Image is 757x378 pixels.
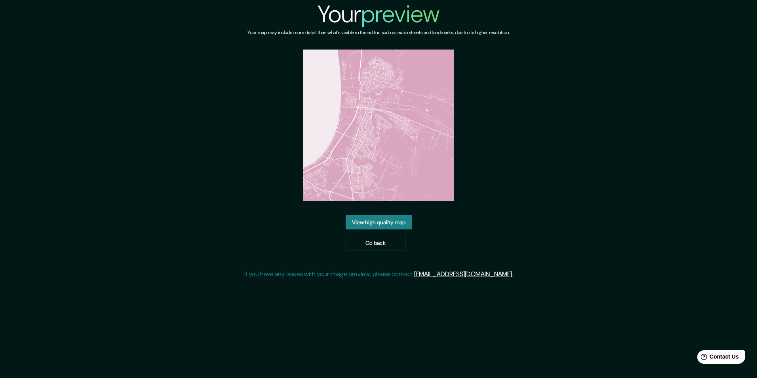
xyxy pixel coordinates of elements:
iframe: Help widget launcher [687,347,748,369]
h6: Your map may include more detail than what's visible in the editor, such as extra streets and lan... [247,29,510,37]
p: If you have any issues with your image preview, please contact . [244,269,513,279]
img: created-map-preview [303,50,454,201]
a: [EMAIL_ADDRESS][DOMAIN_NAME] [414,270,512,278]
a: Go back [346,236,405,250]
a: View high quality map [346,215,412,230]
